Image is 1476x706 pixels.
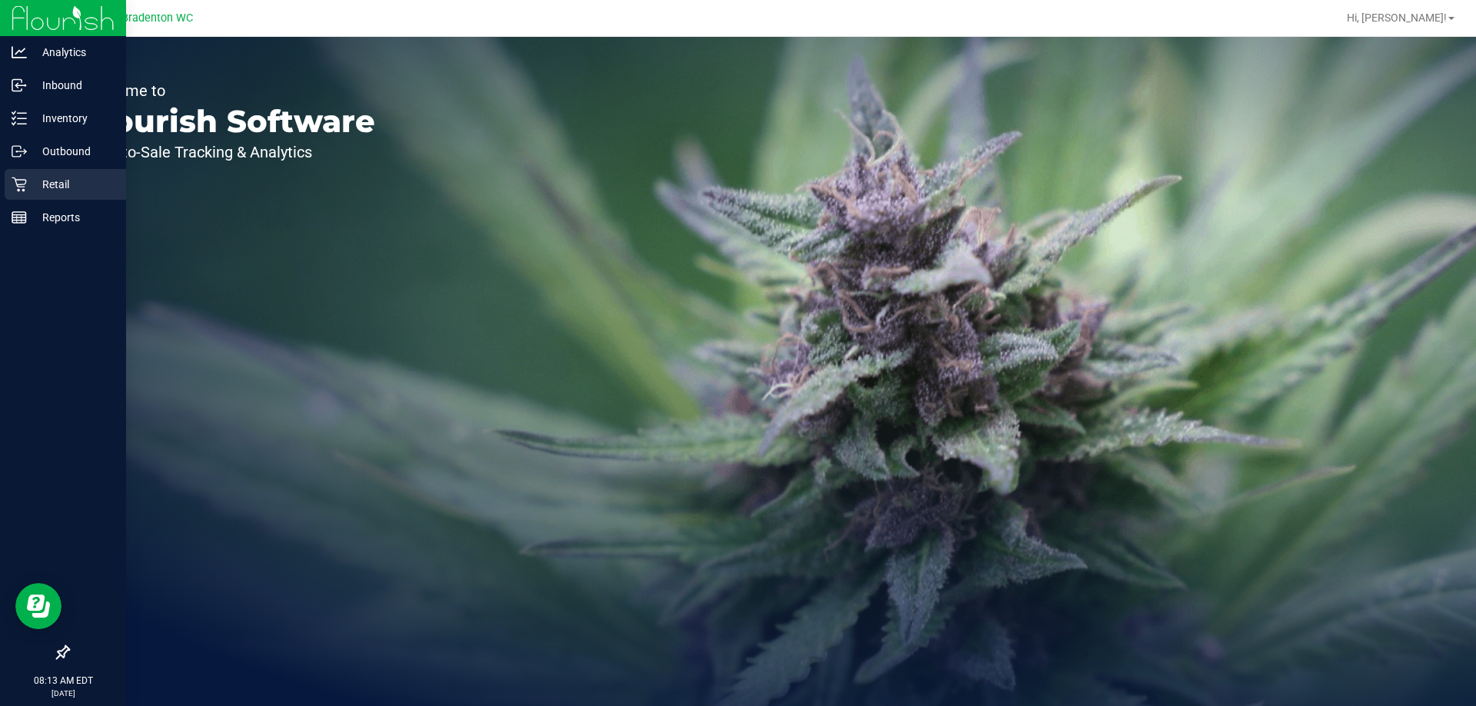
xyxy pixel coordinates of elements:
[83,144,375,160] p: Seed-to-Sale Tracking & Analytics
[12,177,27,192] inline-svg: Retail
[83,83,375,98] p: Welcome to
[27,175,119,194] p: Retail
[12,210,27,225] inline-svg: Reports
[83,106,375,137] p: Flourish Software
[12,111,27,126] inline-svg: Inventory
[12,45,27,60] inline-svg: Analytics
[12,78,27,93] inline-svg: Inbound
[27,208,119,227] p: Reports
[27,109,119,128] p: Inventory
[12,144,27,159] inline-svg: Outbound
[7,688,119,699] p: [DATE]
[27,142,119,161] p: Outbound
[1347,12,1447,24] span: Hi, [PERSON_NAME]!
[121,12,193,25] span: Bradenton WC
[15,583,61,629] iframe: Resource center
[7,674,119,688] p: 08:13 AM EDT
[27,76,119,94] p: Inbound
[27,43,119,61] p: Analytics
